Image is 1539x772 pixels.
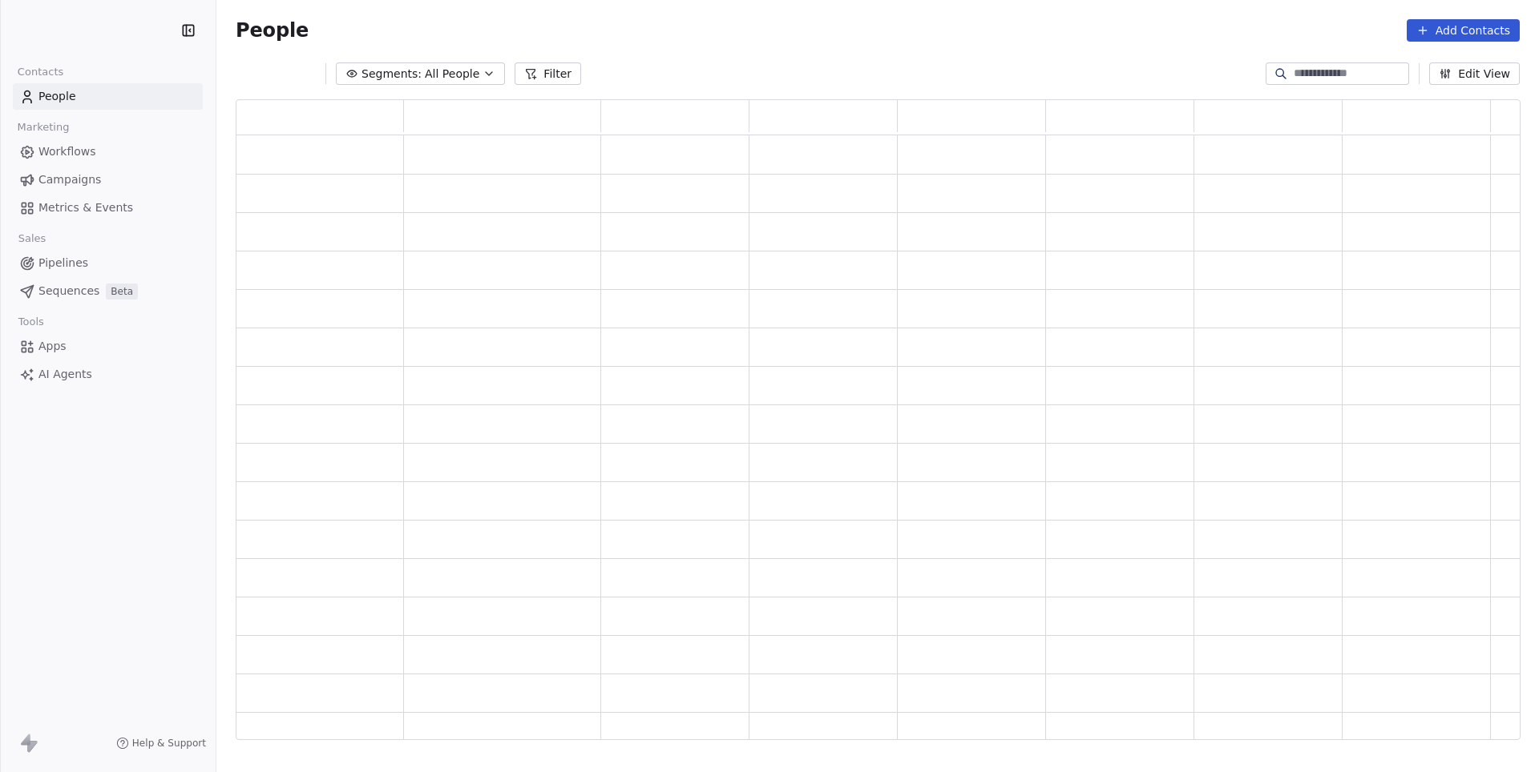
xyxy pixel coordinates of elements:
[425,66,479,82] span: All People
[38,199,133,216] span: Metrics & Events
[38,255,88,271] span: Pipelines
[236,18,309,42] span: People
[10,115,76,139] span: Marketing
[362,66,422,82] span: Segments:
[13,361,203,388] a: AI Agents
[13,167,203,193] a: Campaigns
[13,195,203,221] a: Metrics & Events
[13,333,203,360] a: Apps
[13,278,203,304] a: SequencesBeta
[38,338,67,355] span: Apps
[132,737,206,750] span: Help & Support
[38,171,101,188] span: Campaigns
[13,250,203,276] a: Pipelines
[38,143,96,160] span: Workflows
[116,737,206,750] a: Help & Support
[13,139,203,165] a: Workflows
[38,283,99,300] span: Sequences
[1407,19,1520,42] button: Add Contacts
[38,88,76,105] span: People
[1429,62,1520,85] button: Edit View
[10,60,71,84] span: Contacts
[106,283,138,300] span: Beta
[38,366,92,383] span: AI Agents
[11,310,50,334] span: Tools
[515,62,581,85] button: Filter
[11,227,53,251] span: Sales
[13,83,203,110] a: People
